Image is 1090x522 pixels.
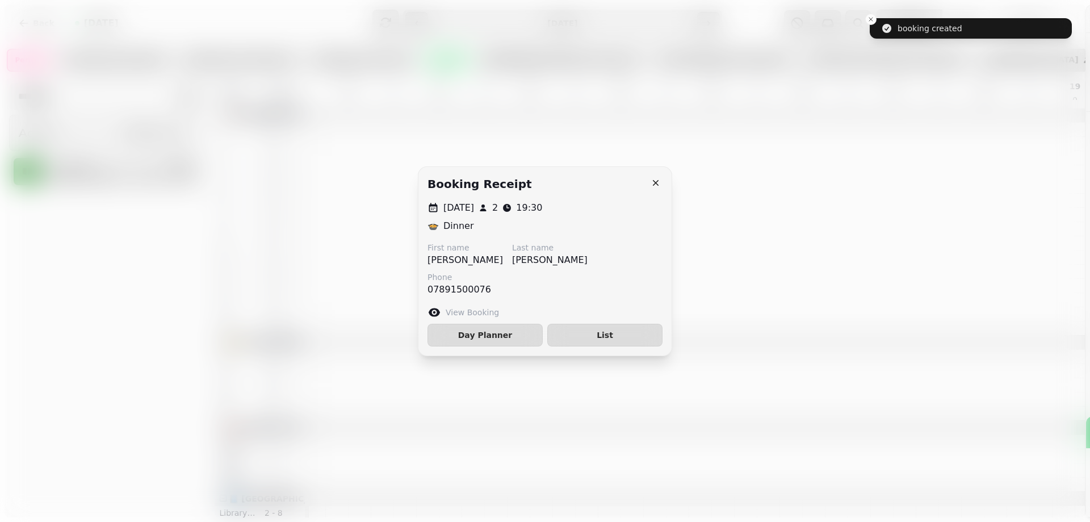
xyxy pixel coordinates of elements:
span: Day Planner [437,331,533,339]
p: 2 [492,201,498,215]
h2: Booking receipt [427,176,532,192]
p: [PERSON_NAME] [427,253,503,267]
p: 19:30 [516,201,542,215]
p: 🍲 [427,219,439,233]
label: View Booking [446,307,499,318]
p: Dinner [443,219,473,233]
p: 07891500076 [427,283,491,297]
button: Day Planner [427,324,543,346]
p: [DATE] [443,201,474,215]
label: First name [427,242,503,253]
label: Phone [427,272,491,283]
button: List [547,324,663,346]
span: List [557,331,653,339]
p: [PERSON_NAME] [512,253,588,267]
label: Last name [512,242,588,253]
